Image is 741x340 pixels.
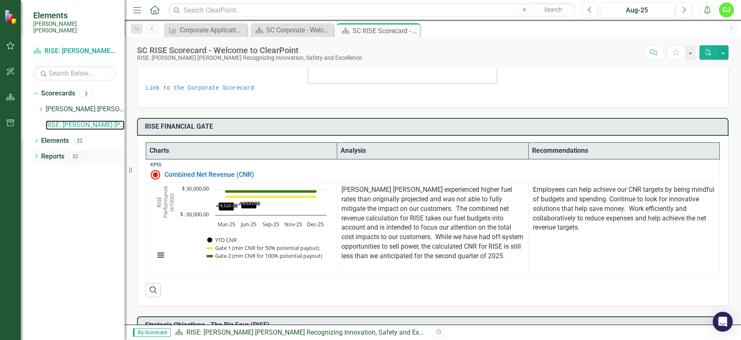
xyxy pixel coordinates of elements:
text: $ -30,000.00 [180,210,209,218]
text: Mar-25 [218,220,235,228]
span: [PERSON_NAME] [PERSON_NAME] experienced higher fuel rates than originally projected and was not a... [341,186,523,260]
path: Mar-25, -19,520. YTD CNR . [219,203,234,211]
text: -14,693.00 [239,201,260,206]
small: [PERSON_NAME] [PERSON_NAME] [33,20,116,34]
div: 3 [79,90,93,97]
div: SC RISE Scorecard - Welcome to ClearPoint [137,46,362,55]
div: 32 [69,153,82,160]
div: Corporate Application Availability [180,25,245,35]
a: SC Corporate - Welcome to ClearPoint [253,25,331,35]
svg: Interactive chart [150,185,331,268]
a: RISE: [PERSON_NAME] [PERSON_NAME] Recognizing Innovation, Safety and Excellence [33,46,116,56]
button: Show Gate 2 (min CNR for 100% potential payout) [208,252,323,259]
span: Search [544,6,562,13]
path: Jun-25, -14,693. YTD CNR . [241,203,257,209]
a: Elements [41,136,69,146]
h3: RISE FINANCIAL GATE [145,123,724,130]
input: Search ClearPoint... [168,3,576,17]
div: KPIs [150,162,715,168]
text: $ 30,000.00 [182,185,209,192]
g: Gate 1 (min CNR for 50% potential payout), series 2 of 3. Line with 5 data points. [225,195,317,198]
text: Jun-25 [240,220,256,228]
button: Show Gate 1 (min CNR for 50% potential payout) [207,244,320,252]
a: Corporate Application Availability [166,25,245,35]
div: Aug-25 [603,5,671,15]
button: CJ [719,2,734,17]
text: Nov-25 [285,220,302,228]
div: 22 [73,137,86,144]
a: Reports [41,152,64,161]
a: Scorecards [41,89,75,98]
div: SC RISE Scorecard - Welcome to ClearPoint [353,26,418,36]
g: Gate 2 (min CNR for 100% potential payout), series 3 of 3. Line with 5 data points. [225,190,317,193]
div: SC Corporate - Welcome to ClearPoint [266,25,331,35]
button: Search [532,4,574,16]
text: Dec-25 [307,220,324,228]
h3: Strategic Objectives - The Big Four (RISE) [145,321,724,329]
span: By Scorecard [133,328,171,337]
img: Not Meeting Target [150,170,160,180]
button: Aug-25 [600,2,674,17]
text: -19,520.00 [216,203,238,208]
button: View chart menu, Chart [155,249,167,261]
input: Search Below... [33,66,116,81]
a: RISE: [PERSON_NAME] [PERSON_NAME] Recognizing Innovation, Safety and Excellence [186,328,443,336]
a: Link to the Corporate Scorecard [146,85,254,91]
text: RISE Performance (x1000) [155,186,175,218]
a: RISE: [PERSON_NAME] [PERSON_NAME] Recognizing Innovation, Safety and Excellence [46,120,125,130]
text: Sep-25 [263,220,279,228]
span: Elements [33,10,116,20]
p: Employees can help achieve our CNR targets by being mindful of budgets and spending. Continue to ... [533,185,715,232]
img: ClearPoint Strategy [4,10,19,24]
a: [PERSON_NAME] [PERSON_NAME] CORPORATE Balanced Scorecard [46,105,125,114]
button: Show YTD CNR [207,236,238,244]
div: RISE: [PERSON_NAME] [PERSON_NAME] Recognizing Innovation, Safety and Excellence [137,55,362,61]
a: Combined Net Revenue (CNR) [164,171,715,179]
div: » [175,328,427,338]
div: Chart. Highcharts interactive chart. [150,185,333,268]
div: Open Intercom Messenger [713,312,733,332]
